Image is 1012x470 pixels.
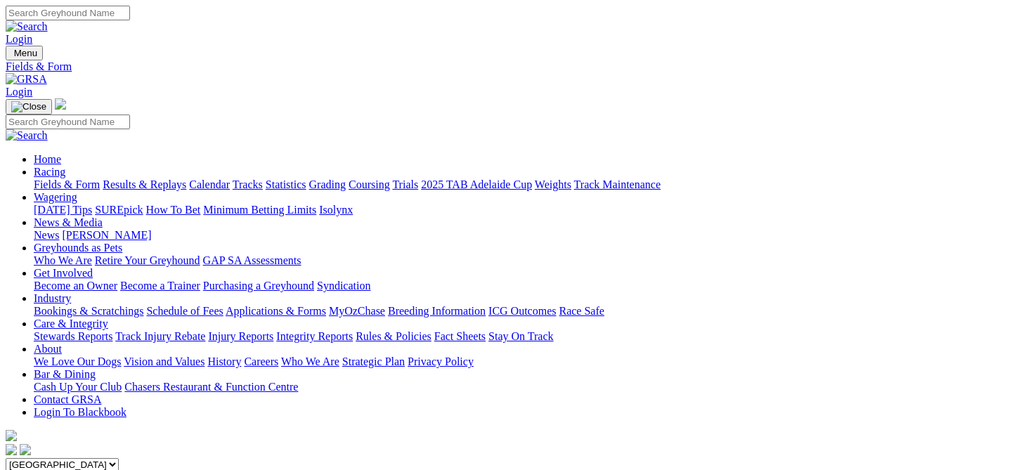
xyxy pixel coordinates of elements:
[34,267,93,279] a: Get Involved
[34,242,122,254] a: Greyhounds as Pets
[55,98,66,110] img: logo-grsa-white.png
[34,254,1006,267] div: Greyhounds as Pets
[34,178,1006,191] div: Racing
[103,178,186,190] a: Results & Replays
[6,73,47,86] img: GRSA
[6,129,48,142] img: Search
[574,178,661,190] a: Track Maintenance
[535,178,571,190] a: Weights
[207,355,241,367] a: History
[203,204,316,216] a: Minimum Betting Limits
[34,254,92,266] a: Who We Are
[34,355,121,367] a: We Love Our Dogs
[34,280,1006,292] div: Get Involved
[6,444,17,455] img: facebook.svg
[34,292,71,304] a: Industry
[319,204,353,216] a: Isolynx
[34,191,77,203] a: Wagering
[6,86,32,98] a: Login
[11,101,46,112] img: Close
[226,305,326,317] a: Applications & Forms
[488,305,556,317] a: ICG Outcomes
[34,305,1006,318] div: Industry
[189,178,230,190] a: Calendar
[356,330,432,342] a: Rules & Policies
[309,178,346,190] a: Grading
[6,115,130,129] input: Search
[34,204,1006,216] div: Wagering
[349,178,390,190] a: Coursing
[34,393,101,405] a: Contact GRSA
[6,430,17,441] img: logo-grsa-white.png
[115,330,205,342] a: Track Injury Rebate
[244,355,278,367] a: Careers
[34,381,122,393] a: Cash Up Your Club
[266,178,306,190] a: Statistics
[434,330,486,342] a: Fact Sheets
[203,280,314,292] a: Purchasing a Greyhound
[34,318,108,329] a: Care & Integrity
[6,60,1006,73] a: Fields & Form
[488,330,553,342] a: Stay On Track
[95,254,200,266] a: Retire Your Greyhound
[34,406,126,418] a: Login To Blackbook
[34,166,65,178] a: Racing
[34,368,96,380] a: Bar & Dining
[208,330,273,342] a: Injury Reports
[329,305,385,317] a: MyOzChase
[317,280,370,292] a: Syndication
[392,178,418,190] a: Trials
[34,305,143,317] a: Bookings & Scratchings
[388,305,486,317] a: Breeding Information
[34,178,100,190] a: Fields & Form
[146,204,201,216] a: How To Bet
[34,153,61,165] a: Home
[6,6,130,20] input: Search
[34,330,1006,343] div: Care & Integrity
[281,355,339,367] a: Who We Are
[124,381,298,393] a: Chasers Restaurant & Function Centre
[14,48,37,58] span: Menu
[20,444,31,455] img: twitter.svg
[6,20,48,33] img: Search
[203,254,301,266] a: GAP SA Assessments
[6,99,52,115] button: Toggle navigation
[34,216,103,228] a: News & Media
[233,178,263,190] a: Tracks
[95,204,143,216] a: SUREpick
[559,305,604,317] a: Race Safe
[146,305,223,317] a: Schedule of Fees
[34,343,62,355] a: About
[408,355,474,367] a: Privacy Policy
[62,229,151,241] a: [PERSON_NAME]
[34,280,117,292] a: Become an Owner
[34,204,92,216] a: [DATE] Tips
[34,355,1006,368] div: About
[6,33,32,45] a: Login
[124,355,205,367] a: Vision and Values
[276,330,353,342] a: Integrity Reports
[421,178,532,190] a: 2025 TAB Adelaide Cup
[34,229,59,241] a: News
[34,330,112,342] a: Stewards Reports
[34,229,1006,242] div: News & Media
[6,46,43,60] button: Toggle navigation
[34,381,1006,393] div: Bar & Dining
[120,280,200,292] a: Become a Trainer
[342,355,405,367] a: Strategic Plan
